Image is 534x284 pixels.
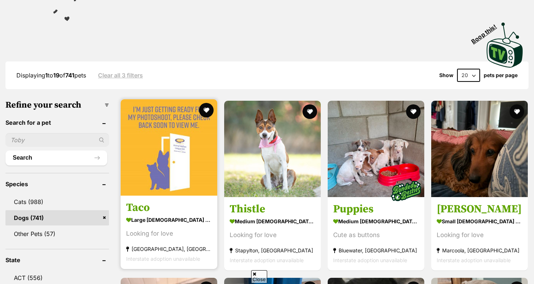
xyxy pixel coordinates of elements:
a: Other Pets (57) [5,226,109,241]
div: Cute as buttons [333,231,419,240]
strong: Stapylton, [GEOGRAPHIC_DATA] [230,246,315,256]
img: bonded besties [388,173,424,209]
strong: medium [DEMOGRAPHIC_DATA] Dog [333,216,419,227]
button: Search [5,151,107,165]
div: Looking for love [230,231,315,240]
a: Thistle medium [DEMOGRAPHIC_DATA] Dog Looking for love Stapylton, [GEOGRAPHIC_DATA] Interstate ad... [224,197,321,271]
strong: small [DEMOGRAPHIC_DATA] Dog [437,216,522,227]
img: Thistle - Australian Kelpie Dog [224,101,321,197]
span: Interstate adoption unavailable [333,257,407,264]
span: Show [439,72,453,78]
header: Species [5,181,109,187]
input: Toby [5,133,109,147]
strong: 741 [65,72,74,79]
h3: Taco [126,201,212,215]
a: Clear all 3 filters [98,72,143,79]
header: State [5,257,109,263]
strong: [GEOGRAPHIC_DATA], [GEOGRAPHIC_DATA] [126,244,212,254]
h3: Puppies [333,203,419,216]
div: Looking for love [126,229,212,239]
span: Boop this! [470,19,504,45]
img: Pierre - Dachshund (Miniature Long Haired) Dog [431,101,528,197]
button: favourite [199,103,214,117]
a: Cats (988) [5,194,109,209]
span: Interstate adoption unavailable [437,257,511,264]
a: [PERSON_NAME] small [DEMOGRAPHIC_DATA] Dog Looking for love Marcoola, [GEOGRAPHIC_DATA] Interstat... [431,197,528,271]
img: Puppies - Mastiff Dog [328,101,424,197]
a: Dogs (741) [5,210,109,225]
strong: medium [DEMOGRAPHIC_DATA] Dog [230,216,315,227]
span: Displaying to of pets [16,72,86,79]
header: Search for a pet [5,119,109,126]
button: favourite [406,104,421,119]
img: Taco - Bull Arab x Bullmastiff Dog [121,99,217,196]
strong: Bluewater, [GEOGRAPHIC_DATA] [333,246,419,256]
span: Close [251,270,267,283]
strong: large [DEMOGRAPHIC_DATA] Dog [126,215,212,225]
h3: Refine your search [5,100,109,110]
h3: [PERSON_NAME] [437,203,522,216]
img: PetRescue TV logo [487,23,523,68]
span: Interstate adoption unavailable [126,256,200,262]
strong: Marcoola, [GEOGRAPHIC_DATA] [437,246,522,256]
a: Boop this! [487,16,523,69]
strong: 1 [45,72,48,79]
div: Looking for love [437,231,522,240]
button: favourite [510,104,524,119]
strong: 19 [53,72,59,79]
h3: Thistle [230,203,315,216]
label: pets per page [484,72,518,78]
a: Puppies medium [DEMOGRAPHIC_DATA] Dog Cute as buttons Bluewater, [GEOGRAPHIC_DATA] Interstate ado... [328,197,424,271]
span: Interstate adoption unavailable [230,257,304,264]
a: Taco large [DEMOGRAPHIC_DATA] Dog Looking for love [GEOGRAPHIC_DATA], [GEOGRAPHIC_DATA] Interstat... [121,196,217,269]
button: favourite [303,104,317,119]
